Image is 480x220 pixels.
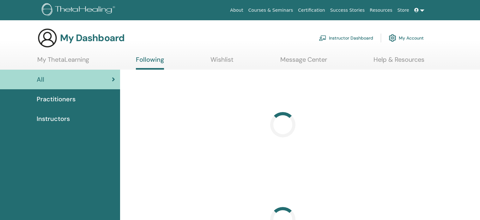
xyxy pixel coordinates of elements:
a: Help & Resources [374,56,424,68]
img: logo.png [42,3,117,17]
a: Resources [367,4,395,16]
a: Certification [295,4,327,16]
a: Store [395,4,412,16]
a: My Account [389,31,424,45]
a: My ThetaLearning [37,56,89,68]
a: Following [136,56,164,70]
a: Courses & Seminars [246,4,296,16]
img: cog.svg [389,33,396,43]
span: Practitioners [37,94,76,104]
img: generic-user-icon.jpg [37,28,58,48]
a: Wishlist [210,56,234,68]
a: Instructor Dashboard [319,31,373,45]
img: chalkboard-teacher.svg [319,35,326,41]
span: All [37,75,44,84]
h3: My Dashboard [60,32,125,44]
a: Success Stories [328,4,367,16]
a: Message Center [280,56,327,68]
span: Instructors [37,114,70,123]
a: About [228,4,246,16]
